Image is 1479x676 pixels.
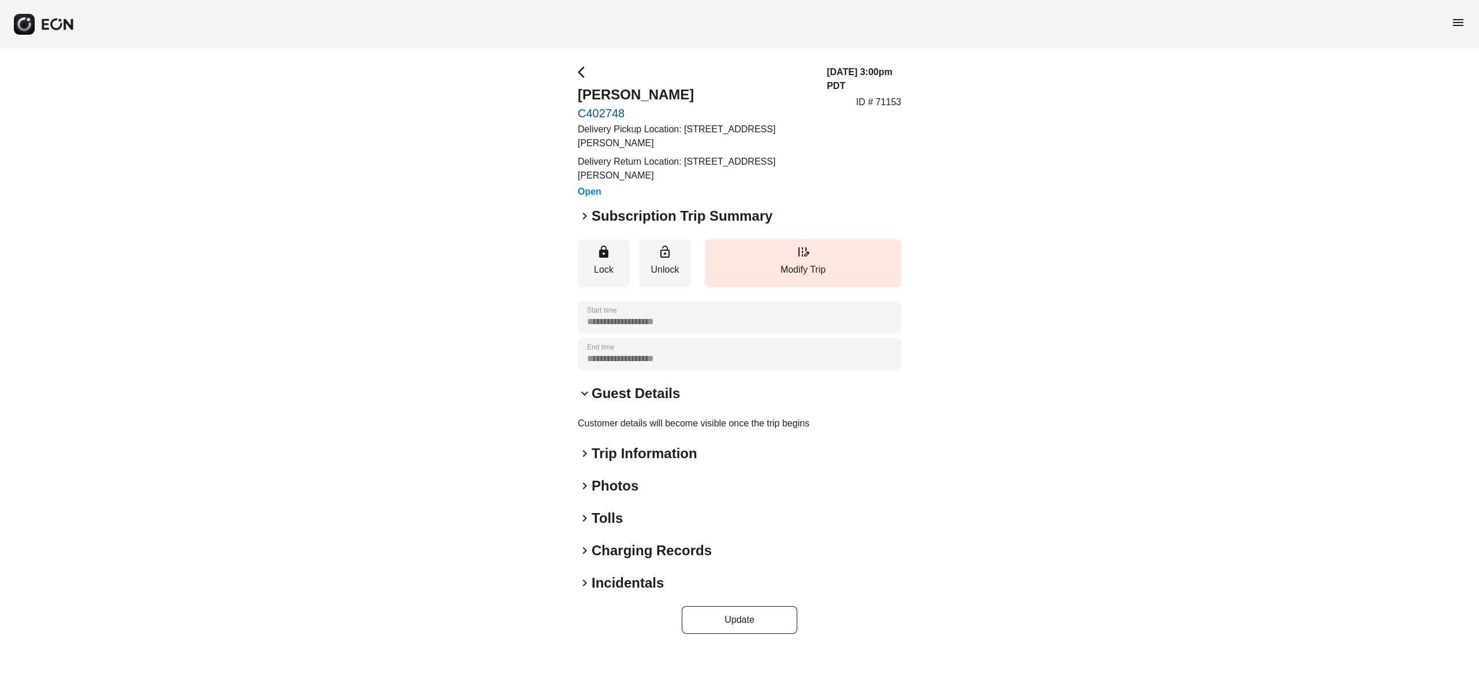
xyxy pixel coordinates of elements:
[578,479,592,493] span: keyboard_arrow_right
[578,86,813,104] h2: [PERSON_NAME]
[645,263,685,277] p: Unlock
[578,511,592,525] span: keyboard_arrow_right
[705,239,901,287] button: Modify Trip
[578,106,813,120] a: C402748
[584,263,624,277] p: Lock
[578,65,592,79] span: arrow_back_ios
[578,544,592,558] span: keyboard_arrow_right
[578,155,813,183] p: Delivery Return Location: [STREET_ADDRESS][PERSON_NAME]
[578,239,630,287] button: Lock
[639,239,691,287] button: Unlock
[658,245,672,259] span: lock_open
[597,245,611,259] span: lock
[592,574,664,592] h2: Incidentals
[578,417,901,430] p: Customer details will become visible once the trip begins
[592,384,680,403] h2: Guest Details
[827,65,901,93] h3: [DATE] 3:00pm PDT
[796,245,810,259] span: edit_road
[578,209,592,223] span: keyboard_arrow_right
[1451,16,1465,29] span: menu
[578,122,813,150] p: Delivery Pickup Location: [STREET_ADDRESS][PERSON_NAME]
[592,444,697,463] h2: Trip Information
[592,477,638,495] h2: Photos
[578,576,592,590] span: keyboard_arrow_right
[592,207,772,225] h2: Subscription Trip Summary
[856,95,901,109] p: ID # 71153
[578,447,592,460] span: keyboard_arrow_right
[578,185,813,199] h3: Open
[592,509,623,528] h2: Tolls
[711,263,895,277] p: Modify Trip
[578,387,592,400] span: keyboard_arrow_down
[592,541,712,560] h2: Charging Records
[682,606,797,634] button: Update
